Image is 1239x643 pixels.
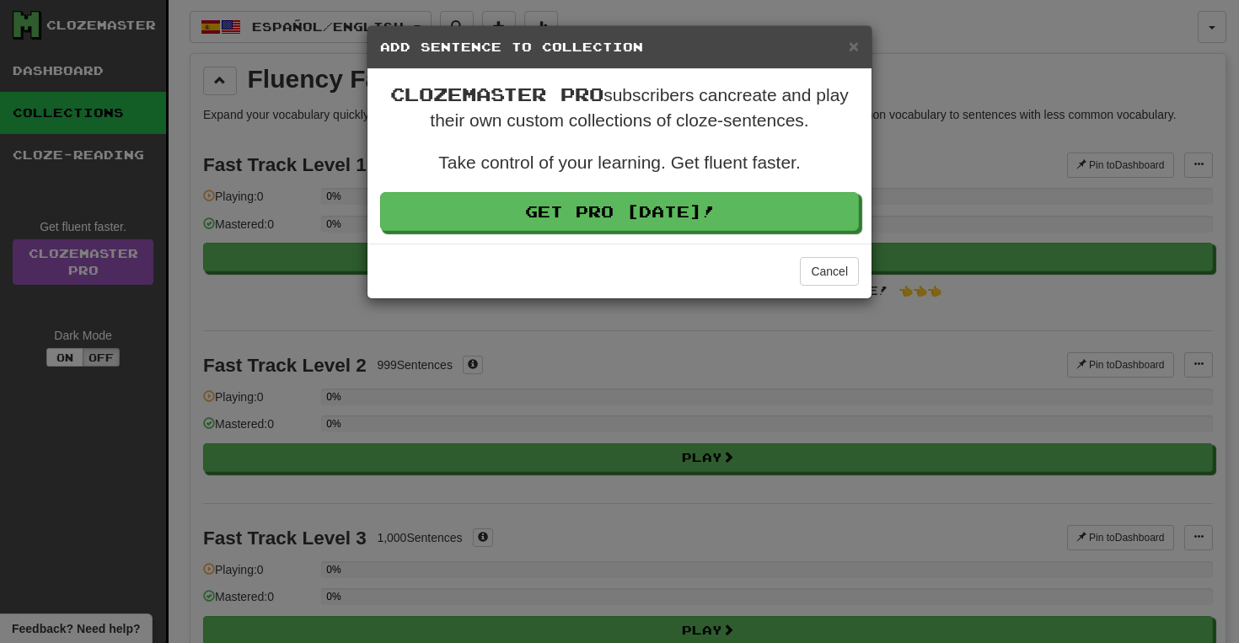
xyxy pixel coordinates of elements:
[380,150,859,175] p: Take control of your learning. Get fluent faster.
[380,192,859,231] a: Get Pro [DATE]!
[390,83,603,104] span: Clozemaster Pro
[800,257,859,286] button: Cancel
[849,36,859,56] span: ×
[380,39,859,56] h5: Add Sentence to Collection
[849,37,859,55] button: Close
[380,82,859,133] p: subscribers can create and play their own custom collections of cloze-sentences.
